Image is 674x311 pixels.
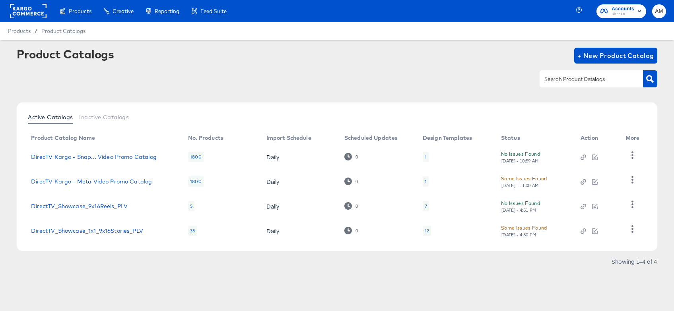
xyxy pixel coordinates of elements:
div: 1 [425,154,427,160]
div: Design Templates [423,135,472,141]
div: No. Products [188,135,223,141]
div: 0 [355,228,358,234]
span: Accounts [612,5,634,13]
div: 12 [423,226,431,236]
a: Product Catalogs [41,28,85,34]
td: Daily [260,169,338,194]
span: Products [8,28,31,34]
th: Status [495,132,574,145]
input: Search Product Catalogs [543,75,627,84]
a: DirecTV Kargo - Snap... Video Promo Catalog [31,154,156,160]
div: 0 [355,203,358,209]
div: 0 [355,154,358,160]
div: 5 [188,201,194,211]
div: Product Catalog Name [31,135,95,141]
button: AM [652,4,666,18]
div: 0 [344,153,358,160]
div: Scheduled Updates [344,135,398,141]
div: 1 [425,178,427,185]
div: 0 [355,179,358,184]
span: Products [69,8,91,14]
td: Daily [260,145,338,169]
button: Some Issues Found[DATE] - 4:50 PM [501,224,547,238]
span: + New Product Catalog [577,50,654,61]
a: DirecTV Kargo - Meta Video Promo Catalog [31,178,152,185]
td: Daily [260,194,338,218]
div: 0 [344,227,358,234]
a: DirectTV_Showcase_1x1_9x16Stories_PLV [31,228,143,234]
a: DirectTV_Showcase_9x16Reels_PLV [31,203,128,209]
button: + New Product Catalog [574,48,657,64]
div: 7 [423,201,429,211]
span: AM [655,7,663,16]
div: 1 [423,176,429,187]
div: Import Schedule [266,135,311,141]
td: Daily [260,218,338,243]
span: / [31,28,41,34]
span: DirecTV [612,11,634,17]
span: Reporting [155,8,179,14]
div: [DATE] - 4:50 PM [501,232,537,238]
span: Inactive Catalogs [79,114,129,120]
div: 0 [344,202,358,210]
span: Feed Suite [200,8,227,14]
th: Action [574,132,619,145]
span: Creative [113,8,134,14]
span: Active Catalogs [28,114,73,120]
div: 1800 [188,152,204,162]
div: 1800 [188,176,204,187]
div: 33 [188,226,197,236]
div: Some Issues Found [501,174,547,183]
div: 1 [423,152,429,162]
div: 7 [425,203,427,209]
div: Some Issues Found [501,224,547,232]
button: AccountsDirecTV [596,4,646,18]
button: Some Issues Found[DATE] - 11:00 AM [501,174,547,188]
div: Showing 1–4 of 4 [611,259,657,264]
div: [DATE] - 11:00 AM [501,183,539,188]
th: More [619,132,649,145]
div: 0 [344,178,358,185]
div: Product Catalogs [17,48,114,60]
div: 12 [425,228,429,234]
